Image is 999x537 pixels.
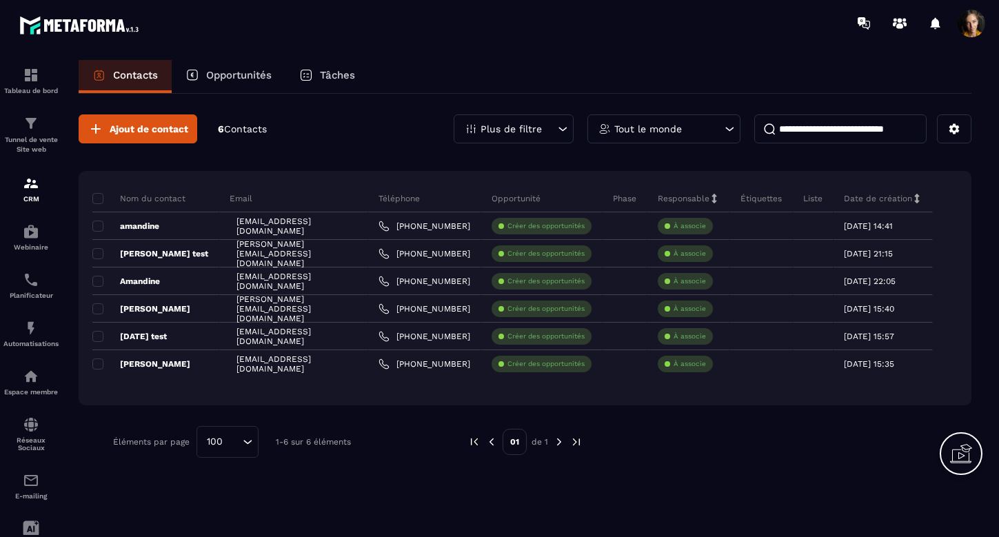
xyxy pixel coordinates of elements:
div: Search for option [196,426,259,458]
p: Plus de filtre [481,124,542,134]
a: schedulerschedulerPlanificateur [3,261,59,310]
a: [PHONE_NUMBER] [379,221,470,232]
p: Éléments par page [113,437,190,447]
img: formation [23,175,39,192]
img: scheduler [23,272,39,288]
p: Contacts [113,69,158,81]
img: formation [23,115,39,132]
a: Tâches [285,60,369,93]
p: Créer des opportunités [507,359,585,369]
p: À associe [674,249,706,259]
a: formationformationTableau de bord [3,57,59,105]
img: prev [468,436,481,448]
p: Réseaux Sociaux [3,436,59,452]
p: [PERSON_NAME] test [92,248,208,259]
a: formationformationTunnel de vente Site web [3,105,59,165]
a: automationsautomationsWebinaire [3,213,59,261]
p: Créer des opportunités [507,249,585,259]
img: automations [23,320,39,336]
p: Webinaire [3,243,59,251]
img: automations [23,368,39,385]
img: logo [19,12,143,38]
p: Créer des opportunités [507,221,585,231]
span: Ajout de contact [110,122,188,136]
a: [PHONE_NUMBER] [379,358,470,369]
a: automationsautomationsAutomatisations [3,310,59,358]
p: Liste [803,193,823,204]
p: Opportunité [492,193,541,204]
p: Phase [613,193,636,204]
a: Opportunités [172,60,285,93]
input: Search for option [228,434,239,449]
p: Nom du contact [92,193,185,204]
p: amandine [92,221,159,232]
a: social-networksocial-networkRéseaux Sociaux [3,406,59,462]
p: Créer des opportunités [507,332,585,341]
a: formationformationCRM [3,165,59,213]
p: 1-6 sur 6 éléments [276,437,351,447]
p: de 1 [532,436,548,447]
p: Téléphone [379,193,420,204]
p: 6 [218,123,267,136]
img: email [23,472,39,489]
p: E-mailing [3,492,59,500]
p: 01 [503,429,527,455]
p: Étiquettes [740,193,782,204]
img: prev [485,436,498,448]
img: social-network [23,416,39,433]
img: next [570,436,583,448]
p: Espace membre [3,388,59,396]
a: [PHONE_NUMBER] [379,248,470,259]
p: [DATE] 21:15 [844,249,893,259]
p: [PERSON_NAME] [92,303,190,314]
p: Créer des opportunités [507,304,585,314]
p: [DATE] 15:57 [844,332,894,341]
p: Tableau de bord [3,87,59,94]
p: À associe [674,359,706,369]
p: Tâches [320,69,355,81]
span: Contacts [224,123,267,134]
button: Ajout de contact [79,114,197,143]
a: [PHONE_NUMBER] [379,331,470,342]
p: Amandine [92,276,160,287]
p: Opportunités [206,69,272,81]
img: formation [23,67,39,83]
p: À associe [674,221,706,231]
span: 100 [202,434,228,449]
p: Responsable [658,193,709,204]
p: [DATE] 15:40 [844,304,894,314]
p: [DATE] 22:05 [844,276,896,286]
p: Créer des opportunités [507,276,585,286]
a: automationsautomationsEspace membre [3,358,59,406]
p: Date de création [844,193,912,204]
p: [DATE] 15:35 [844,359,894,369]
p: [DATE] test [92,331,167,342]
p: [DATE] 14:41 [844,221,893,231]
a: [PHONE_NUMBER] [379,303,470,314]
a: emailemailE-mailing [3,462,59,510]
p: À associe [674,304,706,314]
p: [PERSON_NAME] [92,358,190,369]
a: Contacts [79,60,172,93]
a: [PHONE_NUMBER] [379,276,470,287]
img: next [553,436,565,448]
p: Tunnel de vente Site web [3,135,59,154]
p: Planificateur [3,292,59,299]
img: automations [23,223,39,240]
p: Automatisations [3,340,59,347]
p: Tout le monde [614,124,682,134]
p: Email [230,193,252,204]
p: À associe [674,332,706,341]
p: À associe [674,276,706,286]
p: CRM [3,195,59,203]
